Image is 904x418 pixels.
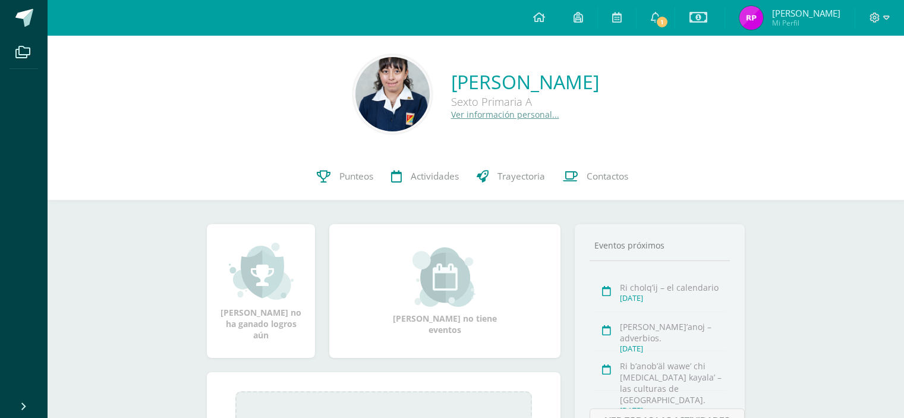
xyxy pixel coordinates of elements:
div: [PERSON_NAME] no ha ganado logros aún [219,241,303,341]
a: Punteos [308,153,382,200]
div: [DATE] [620,406,726,416]
div: [PERSON_NAME] no tiene eventos [386,247,505,335]
div: [DATE] [620,344,726,354]
img: be95009adb1ad98626e176db19f6507c.png [355,57,430,131]
span: Contactos [587,170,628,183]
span: Punteos [339,170,373,183]
a: Contactos [554,153,637,200]
span: Mi Perfil [772,18,840,28]
span: Actividades [411,170,459,183]
div: Eventos próximos [590,240,730,251]
div: Ri cholq’ij – el calendario [620,282,726,293]
a: Trayectoria [468,153,554,200]
div: Ri b’anob’äl wawe’ chi [MEDICAL_DATA] kayala’ – las culturas de [GEOGRAPHIC_DATA]. [620,360,726,406]
img: achievement_small.png [229,241,294,301]
span: [PERSON_NAME] [772,7,840,19]
img: event_small.png [412,247,477,307]
div: Sexto Primaria A [451,95,599,109]
span: 1 [656,15,669,29]
a: Actividades [382,153,468,200]
span: Trayectoria [497,170,545,183]
div: [DATE] [620,293,726,303]
a: Ver información personal... [451,109,559,120]
div: [PERSON_NAME]’anoj – adverbios. [620,321,726,344]
img: 86b5fdf82b516cd82e2b97a1ad8108b3.png [739,6,763,30]
a: [PERSON_NAME] [451,69,599,95]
